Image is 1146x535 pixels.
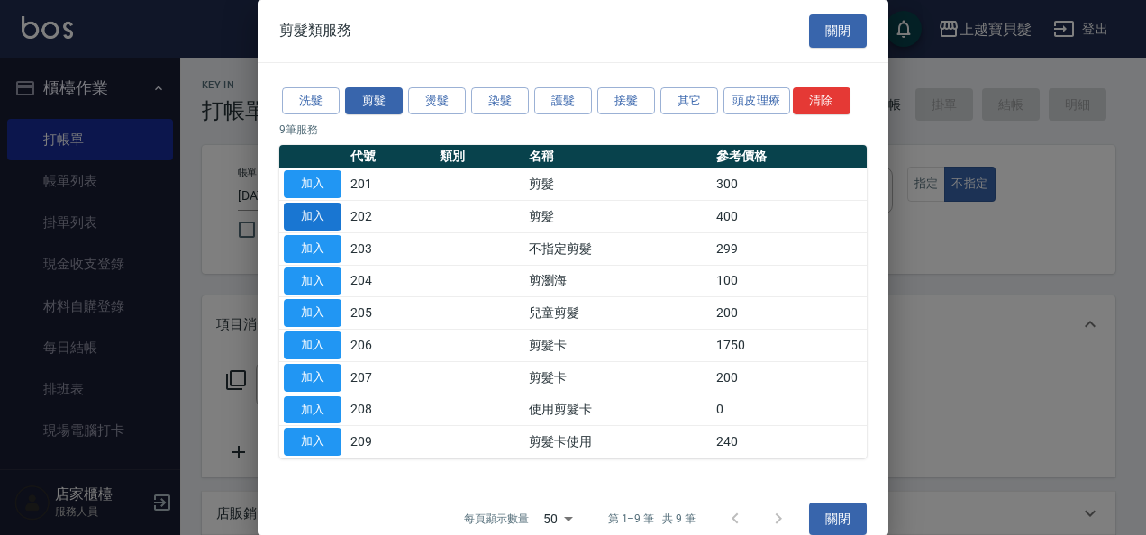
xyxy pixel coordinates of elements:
button: 加入 [284,396,341,424]
button: 其它 [660,87,718,115]
button: 加入 [284,267,341,295]
td: 201 [346,168,435,201]
button: 加入 [284,203,341,231]
button: 接髮 [597,87,655,115]
td: 240 [712,426,867,458]
td: 300 [712,168,867,201]
th: 類別 [435,145,524,168]
button: 關閉 [809,14,867,48]
button: 加入 [284,428,341,456]
td: 剪瀏海 [524,265,712,297]
td: 200 [712,361,867,394]
th: 參考價格 [712,145,867,168]
button: 加入 [284,364,341,392]
p: 第 1–9 筆 共 9 筆 [608,511,696,527]
button: 剪髮 [345,87,403,115]
button: 頭皮理療 [723,87,790,115]
td: 剪髮卡 [524,330,712,362]
td: 100 [712,265,867,297]
td: 0 [712,394,867,426]
td: 202 [346,201,435,233]
td: 207 [346,361,435,394]
button: 護髮 [534,87,592,115]
td: 205 [346,297,435,330]
td: 299 [712,232,867,265]
td: 203 [346,232,435,265]
p: 每頁顯示數量 [464,511,529,527]
td: 剪髮 [524,168,712,201]
td: 不指定剪髮 [524,232,712,265]
button: 加入 [284,331,341,359]
td: 200 [712,297,867,330]
td: 使用剪髮卡 [524,394,712,426]
td: 209 [346,426,435,458]
td: 1750 [712,330,867,362]
button: 加入 [284,299,341,327]
td: 剪髮 [524,201,712,233]
td: 206 [346,330,435,362]
td: 剪髮卡使用 [524,426,712,458]
td: 剪髮卡 [524,361,712,394]
td: 400 [712,201,867,233]
button: 染髮 [471,87,529,115]
button: 清除 [793,87,850,115]
td: 208 [346,394,435,426]
button: 燙髮 [408,87,466,115]
td: 204 [346,265,435,297]
td: 兒童剪髮 [524,297,712,330]
p: 9 筆服務 [279,122,867,138]
th: 代號 [346,145,435,168]
span: 剪髮類服務 [279,22,351,40]
button: 洗髮 [282,87,340,115]
button: 加入 [284,170,341,198]
th: 名稱 [524,145,712,168]
button: 加入 [284,235,341,263]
